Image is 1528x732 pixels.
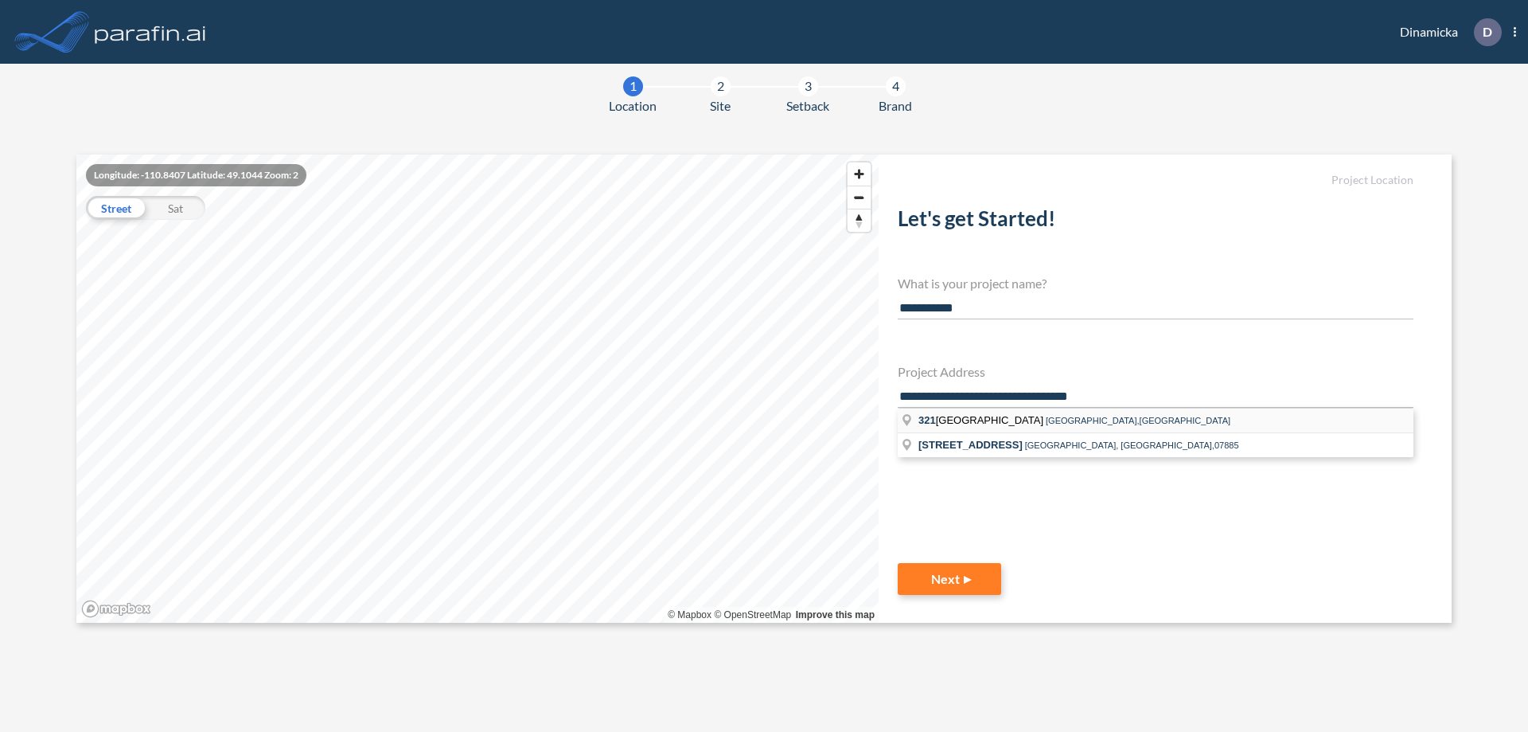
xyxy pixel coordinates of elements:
span: 321 [918,414,936,426]
span: Zoom out [848,186,871,209]
p: D [1483,25,1492,39]
button: Zoom in [848,162,871,186]
div: 1 [623,76,643,96]
button: Reset bearing to north [848,209,871,232]
a: Mapbox homepage [81,600,151,618]
a: OpenStreetMap [714,609,791,620]
span: [STREET_ADDRESS] [918,439,1023,451]
span: Setback [786,96,829,115]
div: Longitude: -110.8407 Latitude: 49.1044 Zoom: 2 [86,164,306,186]
span: Site [710,96,731,115]
div: 2 [711,76,731,96]
div: Dinamicka [1376,18,1516,46]
img: logo [92,16,209,48]
div: Street [86,196,146,220]
canvas: Map [76,155,879,623]
h4: Project Address [898,364,1413,379]
span: Brand [879,96,912,115]
h5: Project Location [898,174,1413,187]
div: Sat [146,196,205,220]
span: [GEOGRAPHIC_DATA] [918,414,1046,426]
span: [GEOGRAPHIC_DATA], [GEOGRAPHIC_DATA],07885 [1025,440,1239,450]
a: Improve this map [796,609,875,620]
span: Location [609,96,657,115]
button: Zoom out [848,186,871,209]
a: Mapbox [668,609,711,620]
h2: Let's get Started! [898,206,1413,237]
div: 4 [886,76,906,96]
div: 3 [798,76,818,96]
h4: What is your project name? [898,276,1413,291]
button: Next [898,563,1001,595]
span: [GEOGRAPHIC_DATA],[GEOGRAPHIC_DATA] [1046,416,1230,425]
